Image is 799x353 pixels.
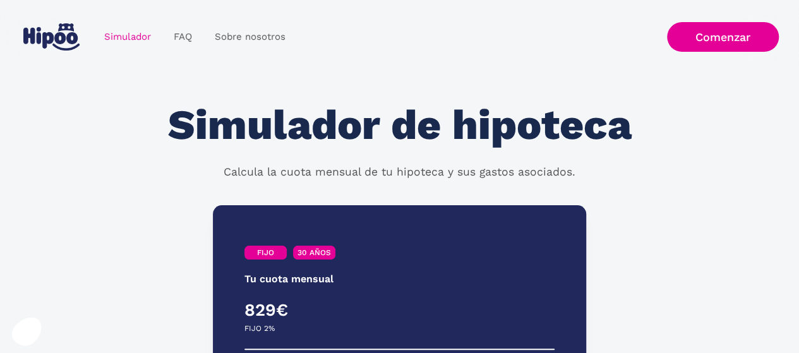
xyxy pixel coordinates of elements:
a: 30 AÑOS [293,246,335,260]
a: Sobre nosotros [203,25,297,49]
p: Tu cuota mensual [244,272,333,287]
h4: 829€ [244,299,400,321]
a: home [21,18,83,56]
a: Comenzar [667,22,779,52]
a: Simulador [93,25,162,49]
h1: Simulador de hipoteca [168,102,632,148]
a: FAQ [162,25,203,49]
p: FIJO 2% [244,321,275,337]
a: FIJO [244,246,287,260]
p: Calcula la cuota mensual de tu hipoteca y sus gastos asociados. [224,164,575,181]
